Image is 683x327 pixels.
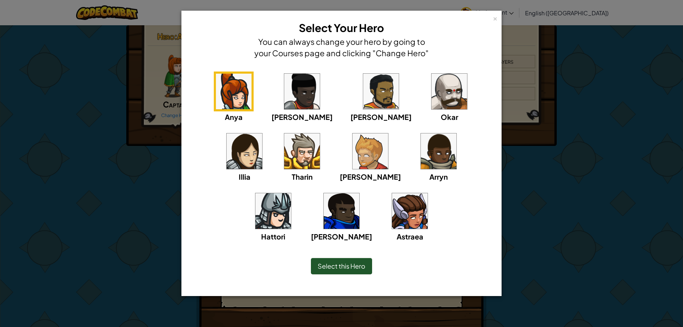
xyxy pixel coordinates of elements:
[227,133,262,169] img: portrait.png
[392,193,428,229] img: portrait.png
[255,193,291,229] img: portrait.png
[353,133,388,169] img: portrait.png
[261,232,285,241] span: Hattori
[340,172,401,181] span: [PERSON_NAME]
[225,112,243,121] span: Anya
[363,74,399,109] img: portrait.png
[292,172,313,181] span: Tharin
[441,112,458,121] span: Okar
[284,74,320,109] img: portrait.png
[253,36,430,59] h4: You can always change your hero by going to your Courses page and clicking "Change Hero"
[284,133,320,169] img: portrait.png
[431,74,467,109] img: portrait.png
[271,112,333,121] span: [PERSON_NAME]
[397,232,423,241] span: Astraea
[311,232,372,241] span: [PERSON_NAME]
[324,193,359,229] img: portrait.png
[429,172,448,181] span: Arryn
[493,14,498,21] div: ×
[350,112,412,121] span: [PERSON_NAME]
[216,74,252,109] img: portrait.png
[421,133,456,169] img: portrait.png
[253,20,430,36] h3: Select Your Hero
[239,172,250,181] span: Illia
[318,262,365,270] span: Select this Hero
